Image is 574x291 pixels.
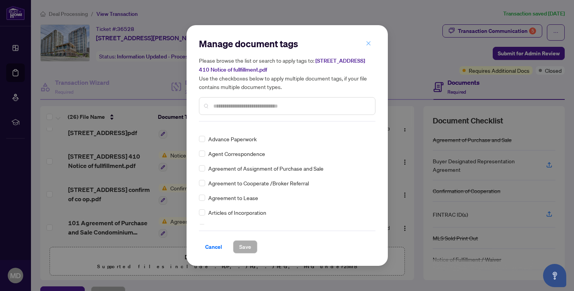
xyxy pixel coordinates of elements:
span: Advance Paperwork [208,135,257,143]
span: close [366,41,371,46]
span: Cancel [205,241,222,253]
h5: Please browse the list or search to apply tags to: Use the checkboxes below to apply multiple doc... [199,56,375,91]
h2: Manage document tags [199,38,375,50]
button: Open asap [543,264,566,287]
span: Articles of Incorporation [208,208,266,217]
button: Save [233,240,257,253]
span: Agreement of Assignment of Purchase and Sale [208,164,324,173]
span: Agreement to Cooperate /Broker Referral [208,179,309,187]
span: Agreement to Lease [208,193,258,202]
button: Cancel [199,240,228,253]
span: Back to Vendor Letter [208,223,261,231]
span: Agent Correspondence [208,149,265,158]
